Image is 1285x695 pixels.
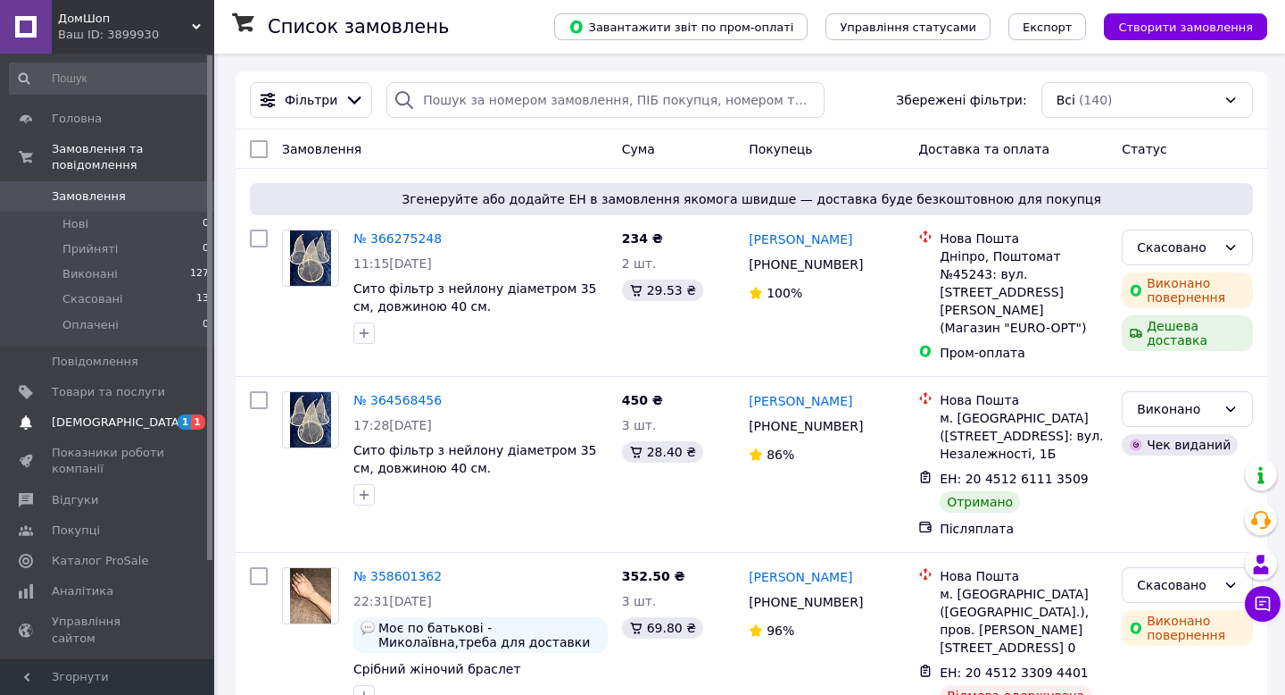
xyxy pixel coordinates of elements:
[52,523,100,539] span: Покупці
[940,472,1089,486] span: ЕН: 20 4512 6111 3509
[622,142,655,156] span: Cума
[353,594,432,608] span: 22:31[DATE]
[203,317,209,333] span: 0
[1104,13,1267,40] button: Створити замовлення
[749,142,812,156] span: Покупець
[622,617,703,639] div: 69.80 ₴
[282,391,339,448] a: Фото товару
[622,256,657,271] span: 2 шт.
[9,63,211,95] input: Пошук
[353,281,597,314] a: Сито фільтр з нейлону діаметром 35 см, довжиною 40 см.
[361,621,375,635] img: :speech_balloon:
[1122,142,1167,156] span: Статус
[52,354,138,370] span: Повідомлення
[353,393,442,407] a: № 364568456
[622,594,657,608] span: 3 шт.
[918,142,1049,156] span: Доставка та оплата
[52,384,165,400] span: Товари та послуги
[749,392,852,410] a: [PERSON_NAME]
[1086,19,1267,33] a: Створити замовлення
[749,230,852,248] a: [PERSON_NAME]
[940,567,1107,585] div: Нова Пошта
[745,414,866,439] div: [PHONE_NUMBER]
[896,91,1026,109] span: Збережені фільтри:
[825,13,991,40] button: Управління статусами
[767,286,802,300] span: 100%
[568,19,793,35] span: Завантажити звіт по пром-оплаті
[290,568,332,624] img: Фото товару
[282,230,339,287] a: Фото товару
[940,491,1020,513] div: Отримано
[554,13,808,40] button: Завантажити звіт по пром-оплаті
[1137,575,1216,595] div: Скасовано
[1023,21,1073,34] span: Експорт
[191,414,205,430] span: 1
[1008,13,1087,40] button: Експорт
[353,662,521,676] a: Срібний жіночий браслет
[52,111,102,127] span: Головна
[1245,586,1281,622] button: Чат з покупцем
[290,230,332,286] img: Фото товару
[203,216,209,232] span: 0
[62,241,118,257] span: Прийняті
[940,391,1107,409] div: Нова Пошта
[290,392,332,448] img: Фото товару
[745,590,866,615] div: [PHONE_NUMBER]
[1137,238,1216,257] div: Скасовано
[745,252,866,277] div: [PHONE_NUMBER]
[257,190,1246,208] span: Згенеруйте або додайте ЕН в замовлення якомога швидше — доставка буде безкоштовною для покупця
[1122,272,1253,308] div: Виконано повернення
[178,414,192,430] span: 1
[282,567,339,624] a: Фото товару
[767,448,794,462] span: 86%
[940,520,1107,538] div: Післяплата
[622,441,703,463] div: 28.40 ₴
[1118,21,1253,34] span: Створити замовлення
[353,231,442,246] a: № 366275248
[1079,93,1113,107] span: (140)
[940,344,1107,362] div: Пром-оплата
[622,393,663,407] span: 450 ₴
[940,666,1089,680] span: ЕН: 20 4512 3309 4401
[62,291,123,307] span: Скасовані
[940,247,1107,337] div: Дніпро, Поштомат №45243: вул. [STREET_ADDRESS][PERSON_NAME] (Магазин "EURO-OPT")
[767,624,794,638] span: 96%
[285,91,337,109] span: Фільтри
[52,614,165,646] span: Управління сайтом
[282,142,361,156] span: Замовлення
[622,569,685,583] span: 352.50 ₴
[353,256,432,271] span: 11:15[DATE]
[749,568,852,586] a: [PERSON_NAME]
[378,621,601,649] span: Моє по батькові - Миколаївна,треба для доставки кур,єром [GEOGRAPHIC_DATA]
[940,230,1107,247] div: Нова Пошта
[268,16,449,38] h1: Список замовлень
[203,241,209,257] span: 0
[62,317,119,333] span: Оплачені
[52,553,148,569] span: Каталог ProSale
[386,82,825,118] input: Пошук за номером замовлення, ПІБ покупця, номером телефону, Email, номером накладної
[52,414,184,431] span: [DEMOGRAPHIC_DATA]
[52,141,214,173] span: Замовлення та повідомлення
[62,266,118,282] span: Виконані
[196,291,209,307] span: 13
[52,492,98,508] span: Відгуки
[940,585,1107,657] div: м. [GEOGRAPHIC_DATA] ([GEOGRAPHIC_DATA].), пров. [PERSON_NAME][STREET_ADDRESS] 0
[52,583,113,599] span: Аналітика
[353,443,597,475] a: Сито фільтр з нейлону діаметром 35 см, довжиною 40 см.
[353,569,442,583] a: № 358601362
[58,11,192,27] span: ДомШоп
[1057,91,1075,109] span: Всі
[622,418,657,432] span: 3 шт.
[622,231,663,246] span: 234 ₴
[62,216,88,232] span: Нові
[1122,610,1253,646] div: Виконано повернення
[940,409,1107,463] div: м. [GEOGRAPHIC_DATA] ([STREET_ADDRESS]: вул. Незалежності, 1Б
[1137,399,1216,419] div: Виконано
[353,418,432,432] span: 17:28[DATE]
[52,445,165,477] span: Показники роботи компанії
[1122,434,1238,456] div: Чек виданий
[190,266,209,282] span: 127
